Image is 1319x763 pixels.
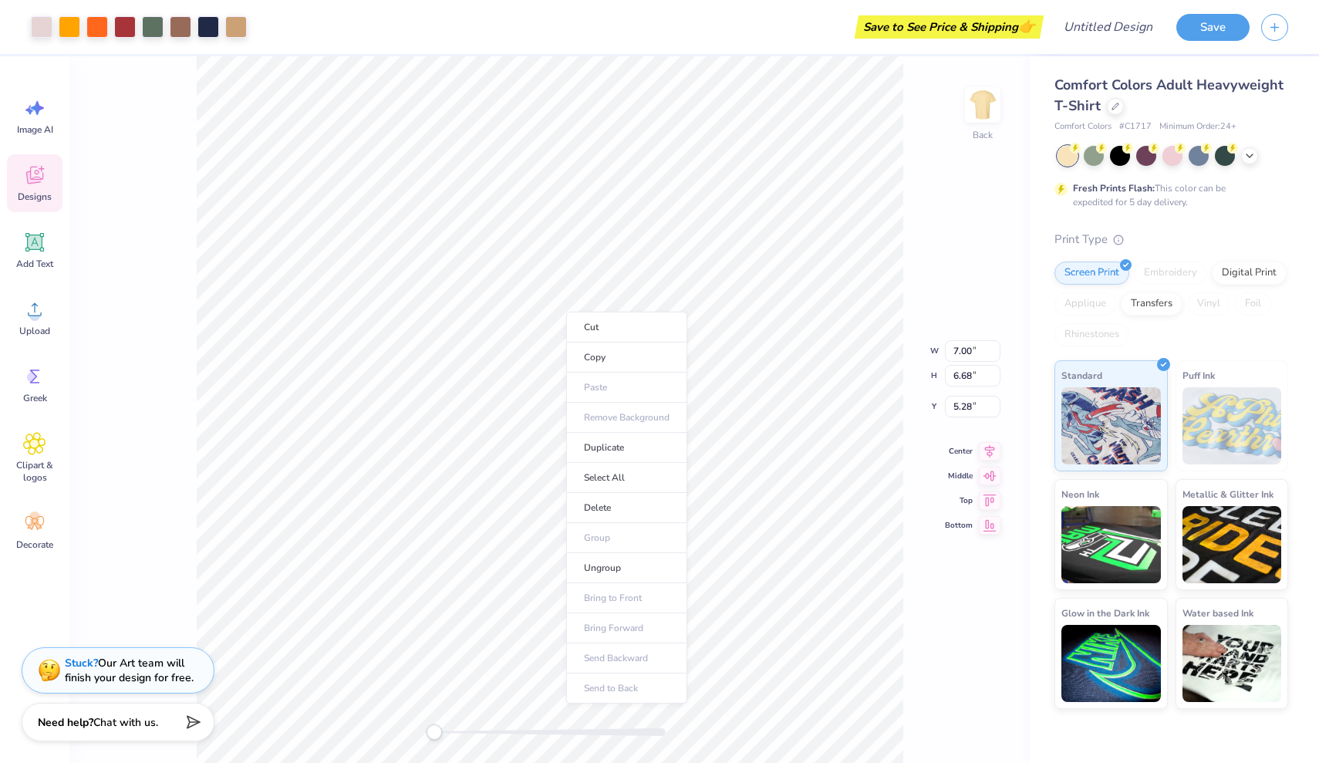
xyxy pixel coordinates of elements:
[1121,292,1182,316] div: Transfers
[1119,120,1152,133] span: # C1717
[1054,120,1112,133] span: Comfort Colors
[19,325,50,337] span: Upload
[566,493,687,523] li: Delete
[945,519,973,532] span: Bottom
[1054,323,1129,346] div: Rhinestones
[1073,181,1263,209] div: This color can be expedited for 5 day delivery.
[93,715,158,730] span: Chat with us.
[18,191,52,203] span: Designs
[1176,14,1250,41] button: Save
[1054,262,1129,285] div: Screen Print
[1061,367,1102,383] span: Standard
[16,538,53,551] span: Decorate
[16,258,53,270] span: Add Text
[38,715,93,730] strong: Need help?
[1182,367,1215,383] span: Puff Ink
[1212,262,1287,285] div: Digital Print
[945,445,973,457] span: Center
[973,128,993,142] div: Back
[1061,605,1149,621] span: Glow in the Dark Ink
[566,433,687,463] li: Duplicate
[65,656,98,670] strong: Stuck?
[1054,76,1284,115] span: Comfort Colors Adult Heavyweight T-Shirt
[1159,120,1236,133] span: Minimum Order: 24 +
[1054,231,1288,248] div: Print Type
[1182,486,1273,502] span: Metallic & Glitter Ink
[1182,506,1282,583] img: Metallic & Glitter Ink
[1018,17,1035,35] span: 👉
[1182,387,1282,464] img: Puff Ink
[566,312,687,343] li: Cut
[1182,625,1282,702] img: Water based Ink
[1182,605,1253,621] span: Water based Ink
[967,89,998,120] img: Back
[1061,625,1161,702] img: Glow in the Dark Ink
[1061,387,1161,464] img: Standard
[9,459,60,484] span: Clipart & logos
[945,470,973,482] span: Middle
[1051,12,1165,42] input: Untitled Design
[945,495,973,507] span: Top
[566,463,687,493] li: Select All
[1187,292,1230,316] div: Vinyl
[1073,182,1155,194] strong: Fresh Prints Flash:
[566,343,687,373] li: Copy
[1235,292,1271,316] div: Foil
[859,15,1040,39] div: Save to See Price & Shipping
[1061,506,1161,583] img: Neon Ink
[1054,292,1116,316] div: Applique
[1134,262,1207,285] div: Embroidery
[23,392,47,404] span: Greek
[17,123,53,136] span: Image AI
[427,724,442,740] div: Accessibility label
[1061,486,1099,502] span: Neon Ink
[566,553,687,583] li: Ungroup
[65,656,194,685] div: Our Art team will finish your design for free.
